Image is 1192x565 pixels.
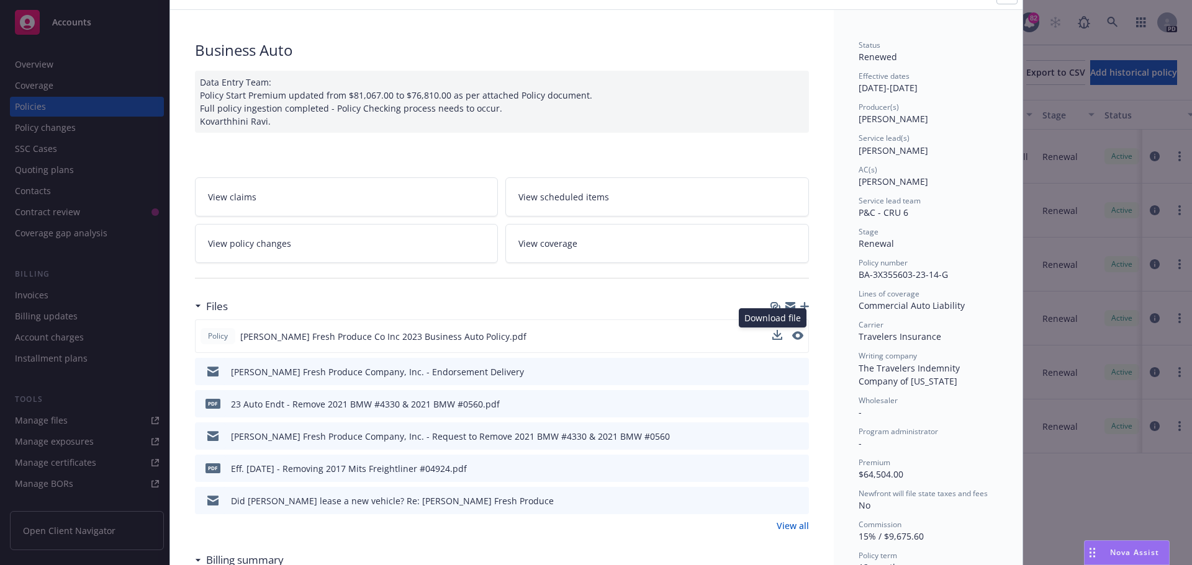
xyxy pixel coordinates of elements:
span: [PERSON_NAME] Fresh Produce Co Inc 2023 Business Auto Policy.pdf [240,330,526,343]
span: Status [859,40,880,50]
span: BA-3X355603-23-14-G [859,269,948,280]
a: View scheduled items [505,177,809,216]
span: $64,504.00 [859,468,903,480]
span: Stage [859,226,878,237]
div: [DATE] - [DATE] [859,71,998,94]
h3: Files [206,298,228,314]
span: 15% / $9,675.60 [859,530,924,542]
button: download file [773,430,783,443]
button: preview file [793,462,804,475]
span: Writing company [859,350,917,361]
div: Drag to move [1085,541,1100,564]
span: Lines of coverage [859,288,919,299]
span: Service lead team [859,195,921,206]
span: P&C - CRU 6 [859,207,908,218]
button: download file [773,365,783,378]
span: AC(s) [859,164,877,175]
div: [PERSON_NAME] Fresh Produce Company, Inc. - Request to Remove 2021 BMW #4330 & 2021 BMW #0560 [231,430,670,443]
span: Commercial Auto Liability [859,300,965,311]
a: View coverage [505,224,809,263]
span: View scheduled items [518,190,609,203]
div: Data Entry Team: Policy Start Premium updated from $81,067.00 to $76,810.00 as per attached Polic... [195,71,809,133]
span: Policy term [859,550,897,561]
span: Renewal [859,238,894,249]
button: download file [773,494,783,507]
span: Program administrator [859,426,938,437]
button: download file [772,330,782,340]
span: pdf [205,463,220,473]
button: preview file [792,330,803,343]
span: View claims [208,190,256,203]
span: pdf [205,399,220,408]
span: Nova Assist [1110,547,1159,558]
button: download file [773,462,783,475]
button: preview file [793,430,804,443]
button: preview file [793,398,804,411]
span: Carrier [859,319,883,330]
a: View policy changes [195,224,499,263]
span: Renewed [859,51,897,63]
a: View claims [195,177,499,216]
span: View policy changes [208,237,291,250]
button: preview file [793,494,804,507]
span: Producer(s) [859,102,899,112]
div: Business Auto [195,40,809,61]
button: download file [773,398,783,411]
span: - [859,406,862,418]
div: Files [195,298,228,314]
span: Policy number [859,257,908,268]
span: No [859,499,870,511]
span: Commission [859,519,901,530]
span: Policy [205,331,230,342]
span: The Travelers Indemnity Company of [US_STATE] [859,362,962,387]
span: Effective dates [859,71,910,81]
button: download file [772,330,782,343]
div: [PERSON_NAME] Fresh Produce Company, Inc. - Endorsement Delivery [231,365,524,378]
span: Travelers Insurance [859,331,941,342]
span: Premium [859,457,890,468]
span: - [859,437,862,449]
div: Eff. [DATE] - Removing 2017 Mits Freightliner #04924.pdf [231,462,467,475]
span: Service lead(s) [859,133,910,143]
span: [PERSON_NAME] [859,113,928,125]
div: 23 Auto Endt - Remove 2021 BMW #4330 & 2021 BMW #0560.pdf [231,398,500,411]
button: Nova Assist [1084,540,1170,565]
span: View coverage [518,237,577,250]
span: Newfront will file state taxes and fees [859,488,988,499]
div: Did [PERSON_NAME] lease a new vehicle? Re: [PERSON_NAME] Fresh Produce [231,494,554,507]
a: View all [777,519,809,532]
button: preview file [792,331,803,340]
span: [PERSON_NAME] [859,145,928,156]
div: Download file [739,308,806,327]
span: Wholesaler [859,395,898,406]
span: [PERSON_NAME] [859,176,928,187]
button: preview file [793,365,804,378]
